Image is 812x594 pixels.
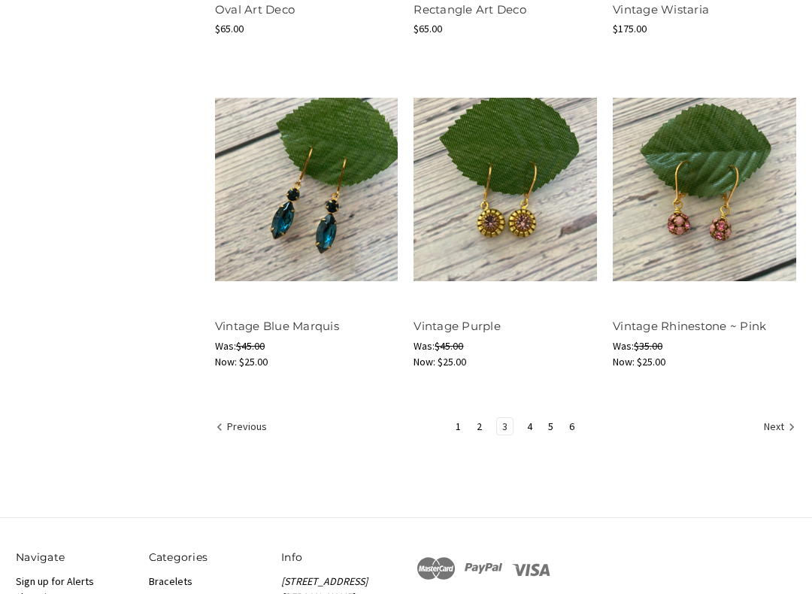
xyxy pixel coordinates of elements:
[414,23,442,36] span: $65.00
[613,23,647,36] span: $175.00
[236,340,265,353] span: $45.00
[414,339,597,355] div: Was:
[613,98,796,282] img: Vintage Rhinestone ~ Pink
[215,418,796,439] nav: pagination
[414,69,597,311] a: Vintage Purple
[634,340,662,353] span: $35.00
[438,356,466,369] span: $25.00
[215,356,237,369] span: Now:
[215,98,398,282] img: Vintage Blue Marquis
[613,69,796,311] a: Vintage Rhinestone ~ Pink
[414,3,526,17] a: Rectangle Art Deco
[215,69,398,311] a: Vintage Blue Marquis
[414,356,435,369] span: Now:
[414,98,597,282] img: Vintage Purple
[613,3,709,17] a: Vintage Wistaria
[759,419,795,438] a: Next
[613,320,766,334] a: Vintage Rhinestone ~ Pink
[215,320,339,334] a: Vintage Blue Marquis
[522,419,538,435] a: Page 4 of 6
[149,550,266,566] h5: Categories
[149,575,192,589] a: Bracelets
[281,550,398,566] h5: Info
[543,419,559,435] a: Page 5 of 6
[239,356,268,369] span: $25.00
[215,339,398,355] div: Was:
[215,23,244,36] span: $65.00
[215,3,295,17] a: Oval Art Deco
[16,550,133,566] h5: Navigate
[497,419,513,435] a: Page 3 of 6
[564,419,580,435] a: Page 6 of 6
[414,320,501,334] a: Vintage Purple
[613,356,635,369] span: Now:
[637,356,665,369] span: $25.00
[471,419,487,435] a: Page 2 of 6
[216,419,272,438] a: Previous
[16,575,94,589] a: Sign up for Alerts
[450,419,466,435] a: Page 1 of 6
[613,339,796,355] div: Was:
[435,340,463,353] span: $45.00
